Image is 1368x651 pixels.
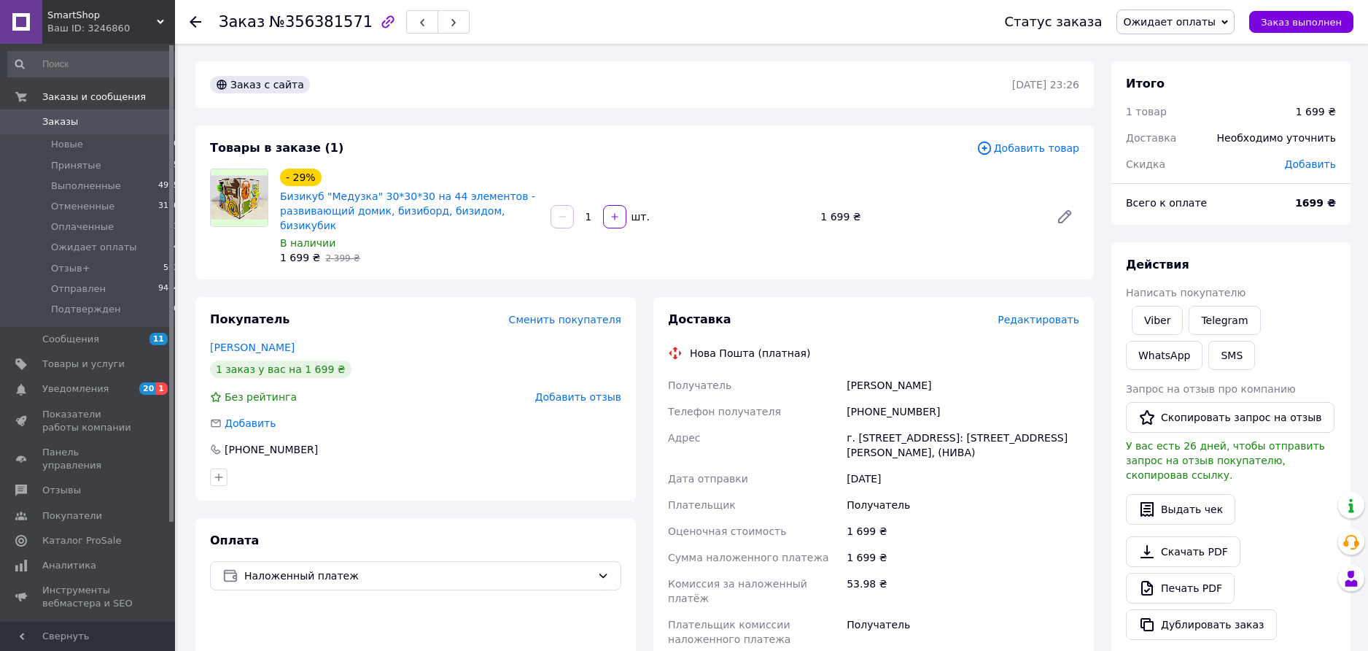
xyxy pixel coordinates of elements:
[223,442,319,457] div: [PHONE_NUMBER]
[51,303,120,316] span: Подтвержден
[1208,341,1255,370] button: SMS
[51,180,121,193] span: Выполненные
[1012,79,1079,90] time: [DATE] 23:26
[1126,158,1165,170] span: Скидка
[280,169,322,186] div: - 29%
[668,619,790,645] span: Плательщик комиссии наложенного платежа
[210,312,289,326] span: Покупатель
[269,13,373,31] span: №356381571
[1132,306,1183,335] a: Viber
[1126,77,1165,90] span: Итого
[668,525,787,537] span: Оценочная стоимость
[998,314,1079,325] span: Редактировать
[42,115,78,128] span: Заказы
[244,568,591,584] span: Наложенный платеж
[325,253,360,263] span: 2 399 ₴
[628,209,651,224] div: шт.
[668,432,700,444] span: Адрес
[1126,197,1207,209] span: Всего к оплате
[1126,536,1240,567] a: Скачать PDF
[509,314,621,325] span: Сменить покупателя
[42,534,121,547] span: Каталог ProSale
[158,200,179,213] span: 3170
[42,333,99,346] span: Сообщения
[174,241,179,254] span: 4
[219,13,265,31] span: Заказ
[210,141,343,155] span: Товары в заказе (1)
[42,509,102,523] span: Покупатели
[668,499,736,511] span: Плательщик
[51,262,90,275] span: Отзыв+
[225,417,276,429] span: Добавить
[686,346,814,361] div: Нова Пошта (платная)
[1126,258,1189,271] span: Действия
[42,484,81,497] span: Отзывы
[42,559,96,572] span: Аналитика
[174,138,179,151] span: 0
[168,159,179,172] span: 15
[976,140,1079,156] span: Добавить товар
[1050,202,1079,231] a: Редактировать
[280,252,320,263] span: 1 699 ₴
[158,282,179,296] span: 9484
[1249,11,1353,33] button: Заказ выполнен
[844,571,1082,612] div: 53.98 ₴
[844,518,1082,544] div: 1 699 ₴
[1126,132,1176,144] span: Доставка
[210,76,310,93] div: Заказ с сайта
[190,15,201,29] div: Вернуться назад
[225,391,297,403] span: Без рейтинга
[51,282,106,296] span: Отправлен
[1126,494,1235,525] button: Выдать чек
[1126,287,1245,298] span: Написать покупателю
[280,190,535,231] a: Бизикуб "Медузка" 30*30*30 на 44 элементов - развивающий домик, бизиборд, бизидом, бизикубик
[844,398,1082,425] div: [PHONE_NUMBER]
[844,492,1082,518] div: Получатель
[210,361,351,378] div: 1 заказ у вас на 1 699 ₴
[1126,402,1334,433] button: Скопировать запрос на отзыв
[139,382,156,395] span: 20
[1126,440,1325,481] span: У вас есть 26 дней, чтобы отправить запрос на отзыв покупателю, скопировав ссылку.
[158,180,179,193] span: 4995
[156,382,168,395] span: 1
[42,90,146,104] span: Заказы и сообщения
[1126,383,1296,395] span: Запрос на отзыв про компанию
[668,406,781,417] span: Телефон получателя
[535,391,621,403] span: Добавить отзыв
[174,303,179,316] span: 0
[47,22,175,35] div: Ваш ID: 3246860
[815,207,1044,227] div: 1 699 ₴
[42,408,135,434] span: Показатели работы компании
[210,533,259,547] span: Оплата
[211,169,268,226] img: Бизикуб "Медузка" 30*30*30 на 44 элементов - развивающий домик, бизиборд, бизидом, бизикубик
[1126,106,1167,118] span: 1 товар
[42,584,135,610] span: Инструменты вебмастера и SEO
[174,220,179,234] span: 1
[51,200,114,213] span: Отмененные
[51,159,101,172] span: Принятые
[149,333,168,345] span: 11
[42,382,109,396] span: Уведомления
[7,51,180,77] input: Поиск
[210,342,295,353] a: [PERSON_NAME]
[42,446,135,472] span: Панель управления
[1123,16,1216,28] span: Ожидает оплаты
[668,578,807,604] span: Комиссия за наложенный платёж
[668,473,748,485] span: Дата отправки
[1189,306,1260,335] a: Telegram
[668,552,829,563] span: Сумма наложенного платежа
[1005,15,1103,29] div: Статус заказа
[844,544,1082,571] div: 1 699 ₴
[844,425,1082,466] div: г. [STREET_ADDRESS]: [STREET_ADDRESS][PERSON_NAME], (НИВА)
[844,372,1082,398] div: [PERSON_NAME]
[1285,158,1336,170] span: Добавить
[51,241,137,254] span: Ожидает оплаты
[47,9,157,22] span: SmartShop
[280,237,335,249] span: В наличии
[1126,609,1277,640] button: Дублировать заказ
[51,138,83,151] span: Новые
[668,312,731,326] span: Доставка
[163,262,179,275] span: 563
[51,220,114,234] span: Оплаченные
[668,380,731,391] span: Получатель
